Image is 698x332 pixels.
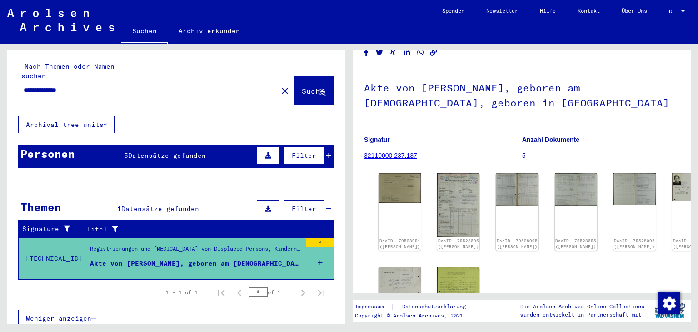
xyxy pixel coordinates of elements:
img: 002.jpg [496,173,538,206]
button: Share on Xing [389,47,398,58]
img: 001.jpg [379,267,421,295]
div: Titel [87,225,316,234]
div: Personen [20,146,75,162]
span: Datensätze gefunden [128,151,206,160]
span: Weniger anzeigen [26,314,91,322]
button: Share on LinkedIn [402,47,412,58]
a: DocID: 79528095 ([PERSON_NAME]) [438,238,479,250]
span: Filter [292,151,316,160]
img: 001.jpg [437,267,479,331]
a: DocID: 79528095 ([PERSON_NAME]) [614,238,655,250]
b: Anzahl Dokumente [522,136,579,143]
div: Signature [22,222,85,236]
img: 001.jpg [379,173,421,203]
span: 5 [124,151,128,160]
p: Die Arolsen Archives Online-Collections [520,302,644,311]
a: DocID: 79528094 ([PERSON_NAME]) [379,238,420,250]
b: Signatur [364,136,390,143]
button: Share on Twitter [375,47,384,58]
img: Zustimmung ändern [658,292,680,314]
p: wurden entwickelt in Partnerschaft mit [520,311,644,319]
div: | [355,302,477,312]
h1: Akte von [PERSON_NAME], geboren am [DEMOGRAPHIC_DATA], geboren in [GEOGRAPHIC_DATA] [364,67,680,122]
button: Filter [284,200,324,217]
img: 003.jpg [555,173,597,205]
span: Filter [292,205,316,213]
div: Registrierungen und [MEDICAL_DATA] von Displaced Persons, Kindern und Vermissten > Unterstützungs... [90,245,302,257]
div: Signature [22,224,76,234]
span: Suche [302,86,324,96]
a: Suchen [121,20,168,44]
img: 004.jpg [613,173,656,205]
button: Last page [312,283,330,302]
button: Archival tree units [18,116,115,133]
a: DocID: 79528095 ([PERSON_NAME]) [497,238,538,250]
mat-icon: close [279,86,290,96]
button: Share on Facebook [362,47,371,58]
button: First page [212,283,230,302]
a: Impressum [355,302,391,312]
button: Weniger anzeigen [18,310,104,327]
a: 32110000 237.137 [364,152,417,159]
span: DE [669,8,679,15]
a: Archiv erkunden [168,20,251,42]
img: yv_logo.png [653,299,687,322]
img: 001.jpg [437,173,479,237]
button: Filter [284,147,324,164]
img: Arolsen_neg.svg [7,9,114,31]
div: Titel [87,222,325,236]
mat-label: Nach Themen oder Namen suchen [21,62,115,80]
button: Copy link [429,47,439,58]
a: Datenschutzerklärung [395,302,477,312]
button: Previous page [230,283,249,302]
p: Copyright © Arolsen Archives, 2021 [355,312,477,320]
button: Suche [294,76,334,105]
p: 5 [522,151,680,161]
button: Clear [276,81,294,100]
div: Akte von [PERSON_NAME], geboren am [DEMOGRAPHIC_DATA], geboren in [GEOGRAPHIC_DATA] [90,259,302,268]
button: Next page [294,283,312,302]
a: DocID: 79528095 ([PERSON_NAME]) [555,238,596,250]
button: Share on WhatsApp [416,47,425,58]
